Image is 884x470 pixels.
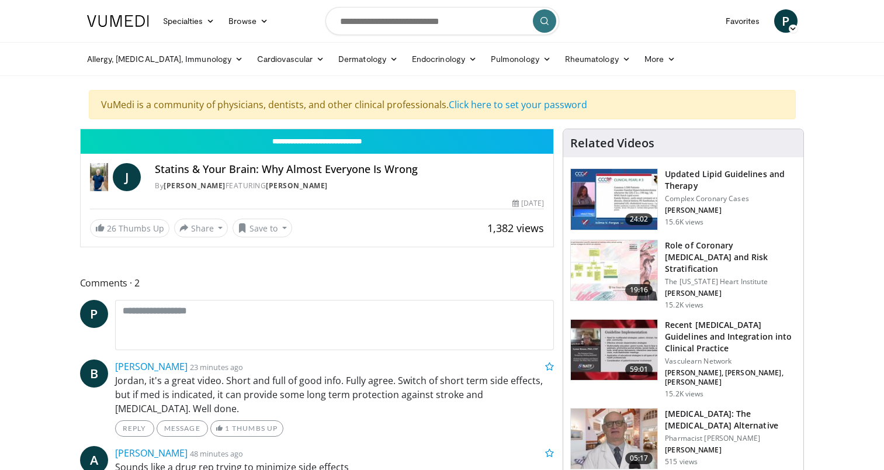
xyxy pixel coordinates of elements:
a: Rheumatology [558,47,637,71]
p: 15.6K views [665,217,703,227]
p: [PERSON_NAME] [665,445,796,455]
p: Pharmacist [PERSON_NAME] [665,434,796,443]
p: 15.2K views [665,389,703,399]
div: By FEATURING [155,181,544,191]
small: 48 minutes ago [190,448,243,459]
a: Specialties [156,9,222,33]
span: 05:17 [625,452,653,464]
button: Save to [233,219,292,237]
button: Share [174,219,228,237]
h3: [MEDICAL_DATA]: The [MEDICAL_DATA] Alternative [665,408,796,431]
p: [PERSON_NAME] [665,289,796,298]
a: 05:17 [MEDICAL_DATA]: The [MEDICAL_DATA] Alternative Pharmacist [PERSON_NAME] [PERSON_NAME] 515 v... [570,408,796,470]
a: Favorites [719,9,767,33]
span: 1,382 views [487,221,544,235]
input: Search topics, interventions [325,7,559,35]
h3: Updated Lipid Guidelines and Therapy [665,168,796,192]
p: Jordan, it's a great video. Short and full of good info. Fully agree. Switch of short term side e... [115,374,554,416]
a: [PERSON_NAME] [115,360,188,373]
img: ce9609b9-a9bf-4b08-84dd-8eeb8ab29fc6.150x105_q85_crop-smart_upscale.jpg [571,409,657,469]
img: 87825f19-cf4c-4b91-bba1-ce218758c6bb.150x105_q85_crop-smart_upscale.jpg [571,320,657,381]
p: The [US_STATE] Heart Institute [665,277,796,286]
h3: Recent [MEDICAL_DATA] Guidelines and Integration into Clinical Practice [665,319,796,354]
a: Allergy, [MEDICAL_DATA], Immunology [80,47,251,71]
a: [PERSON_NAME] [115,447,188,459]
p: Vasculearn Network [665,357,796,366]
p: 15.2K views [665,300,703,310]
p: [PERSON_NAME], [PERSON_NAME], [PERSON_NAME] [665,368,796,387]
a: 26 Thumbs Up [90,219,169,237]
a: 59:01 Recent [MEDICAL_DATA] Guidelines and Integration into Clinical Practice Vasculearn Network ... [570,319,796,399]
a: Click here to set your password [449,98,587,111]
span: 59:01 [625,364,653,375]
a: Endocrinology [405,47,484,71]
h3: Role of Coronary [MEDICAL_DATA] and Risk Stratification [665,240,796,275]
div: VuMedi is a community of physicians, dentists, and other clinical professionals. [89,90,796,119]
a: 1 Thumbs Up [210,420,283,437]
span: 24:02 [625,213,653,225]
a: Pulmonology [484,47,558,71]
a: 19:16 Role of Coronary [MEDICAL_DATA] and Risk Stratification The [US_STATE] Heart Institute [PER... [570,240,796,310]
span: 1 [225,424,230,433]
a: J [113,163,141,191]
a: More [637,47,682,71]
div: [DATE] [512,198,544,209]
a: Browse [221,9,275,33]
h4: Related Videos [570,136,654,150]
a: [PERSON_NAME] [266,181,328,191]
a: Message [157,420,208,437]
p: 515 views [665,457,698,466]
p: [PERSON_NAME] [665,206,796,215]
a: Dermatology [331,47,405,71]
a: B [80,360,108,388]
img: VuMedi Logo [87,15,149,27]
a: P [774,9,798,33]
img: Dr. Jordan Rennicke [90,163,109,191]
a: P [80,300,108,328]
p: Complex Coronary Cases [665,194,796,203]
span: Comments 2 [80,275,554,291]
a: [PERSON_NAME] [164,181,226,191]
img: 1efa8c99-7b8a-4ab5-a569-1c219ae7bd2c.150x105_q85_crop-smart_upscale.jpg [571,240,657,301]
img: 77f671eb-9394-4acc-bc78-a9f077f94e00.150x105_q85_crop-smart_upscale.jpg [571,169,657,230]
span: 19:16 [625,284,653,296]
h4: Statins & Your Brain: Why Almost Everyone Is Wrong [155,163,544,176]
a: Reply [115,420,154,437]
a: 24:02 Updated Lipid Guidelines and Therapy Complex Coronary Cases [PERSON_NAME] 15.6K views [570,168,796,230]
small: 23 minutes ago [190,362,243,372]
span: 26 [107,223,116,234]
a: Cardiovascular [250,47,331,71]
